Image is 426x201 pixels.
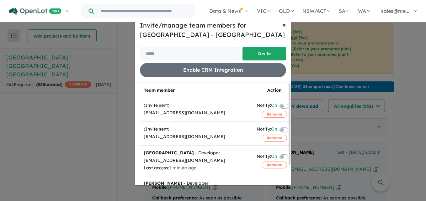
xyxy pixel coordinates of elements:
[144,133,249,141] div: [EMAIL_ADDRESS][DOMAIN_NAME]
[144,164,249,172] div: Last access:
[140,83,253,98] th: Team member
[253,83,296,98] th: Action
[140,21,286,39] h5: Invite/manage team members for [GEOGRAPHIC_DATA] - [GEOGRAPHIC_DATA]
[144,109,249,117] div: [EMAIL_ADDRESS][DOMAIN_NAME]
[262,162,287,168] button: Remove
[169,165,197,171] span: 1 minute ago
[144,149,249,157] div: - Developer
[144,157,249,164] div: [EMAIL_ADDRESS][DOMAIN_NAME]
[257,102,277,110] div: Notify:
[144,150,194,156] strong: [GEOGRAPHIC_DATA]
[144,126,249,133] div: (Invite sent)
[242,47,286,60] button: Invite
[257,153,277,161] div: Notify:
[9,8,61,15] img: Openlot PRO Logo White
[271,153,277,161] span: On
[282,20,286,29] span: ×
[381,8,409,14] span: sales@me...
[144,180,182,186] strong: [PERSON_NAME]
[140,63,286,77] button: Enable CRM Integration
[262,135,287,142] button: Remove
[271,126,277,134] span: On
[144,180,249,187] div: - Developer
[257,126,277,134] div: Notify:
[144,102,249,109] div: (Invite sent)
[262,111,287,118] button: Remove
[95,4,193,18] input: Try estate name, suburb, builder or developer
[271,102,277,110] span: On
